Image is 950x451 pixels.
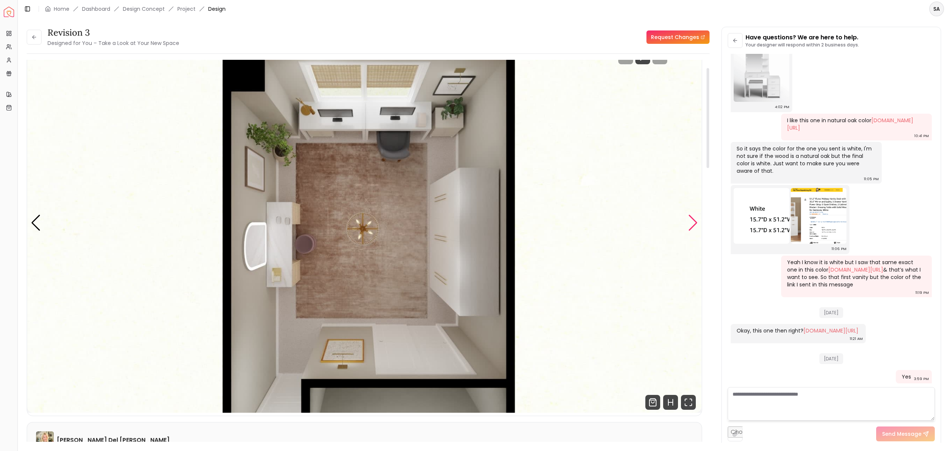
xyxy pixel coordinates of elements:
[775,103,789,111] div: 4:02 PM
[27,33,701,413] div: 5 / 5
[645,395,660,410] svg: Shop Products from this design
[54,5,69,13] a: Home
[787,117,925,132] div: I like this one in natural oak color
[914,132,929,140] div: 10:41 PM
[47,39,179,47] small: Designed for You – Take a Look at Your New Space
[850,335,863,343] div: 11:21 AM
[819,353,843,364] span: [DATE]
[82,5,110,13] a: Dashboard
[746,33,859,42] p: Have questions? We are here to help.
[864,175,879,183] div: 11:05 PM
[31,215,41,231] div: Previous slide
[123,5,165,13] li: Design Concept
[177,5,196,13] a: Project
[681,395,696,410] svg: Fullscreen
[47,27,179,39] h3: Revision 3
[787,259,925,288] div: Yeah I know it is white but I saw that same exact one in this color & that’s what I want to see. ...
[27,33,701,413] img: Design Render 5
[828,266,883,273] a: [DOMAIN_NAME][URL]
[902,373,911,380] div: Yes
[819,307,843,318] span: [DATE]
[803,327,858,334] a: [DOMAIN_NAME][URL]
[915,289,929,296] div: 11:19 PM
[57,436,170,445] h6: [PERSON_NAME] Del [PERSON_NAME]
[663,395,678,410] svg: Hotspots Toggle
[746,42,859,48] p: Your designer will respond within 2 business days.
[737,327,858,334] div: Okay, this one then right?
[791,188,846,244] img: Chat Image
[4,7,14,17] img: Spacejoy Logo
[36,431,54,449] img: Tina Martin Del Campo
[27,33,702,413] div: Carousel
[930,2,943,16] span: SA
[688,215,698,231] div: Next slide
[208,5,226,13] span: Design
[787,117,913,132] a: [DOMAIN_NAME][URL]
[4,7,14,17] a: Spacejoy
[734,46,789,102] img: Chat Image
[832,245,846,253] div: 11:06 PM
[646,30,710,44] a: Request Changes
[45,5,226,13] nav: breadcrumb
[737,145,874,175] div: So it says the color for the one you sent is white, I'm not sure if the wood is a natural oak but...
[914,375,929,383] div: 3:59 PM
[734,188,789,244] img: Chat Image
[929,1,944,16] button: SA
